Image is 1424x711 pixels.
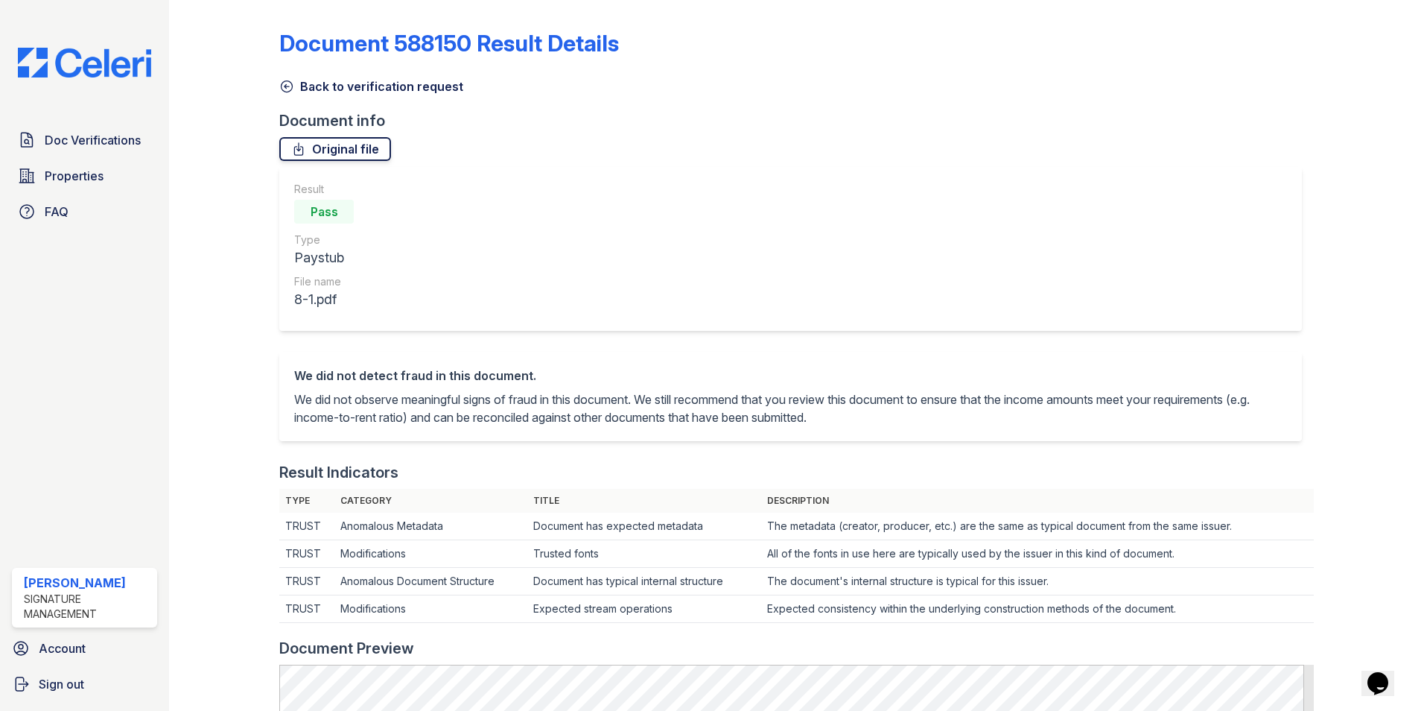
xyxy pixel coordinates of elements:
td: Document has typical internal structure [527,568,761,595]
span: Properties [45,167,104,185]
div: Result [294,182,354,197]
div: Document info [279,110,1314,131]
td: The metadata (creator, producer, etc.) are the same as typical document from the same issuer. [761,513,1314,540]
span: Doc Verifications [45,131,141,149]
div: 8-1.pdf [294,289,354,310]
div: Paystub [294,247,354,268]
a: Sign out [6,669,163,699]
div: Type [294,233,354,247]
div: We did not detect fraud in this document. [294,367,1287,385]
span: FAQ [45,203,69,221]
div: File name [294,274,354,289]
p: We did not observe meaningful signs of fraud in this document. We still recommend that you review... [294,391,1287,426]
a: FAQ [12,197,157,227]
td: Modifications [334,595,527,623]
td: The document's internal structure is typical for this issuer. [761,568,1314,595]
td: Modifications [334,540,527,568]
td: Anomalous Metadata [334,513,527,540]
div: [PERSON_NAME] [24,574,151,592]
td: TRUST [279,595,334,623]
div: Document Preview [279,638,414,659]
iframe: chat widget [1361,651,1409,696]
td: TRUST [279,513,334,540]
a: Properties [12,161,157,191]
th: Category [334,489,527,513]
span: Sign out [39,675,84,693]
span: Account [39,639,86,657]
td: Trusted fonts [527,540,761,568]
a: Back to verification request [279,78,463,95]
td: Document has expected metadata [527,513,761,540]
td: TRUST [279,540,334,568]
a: Account [6,633,163,663]
a: Doc Verifications [12,125,157,155]
th: Title [527,489,761,513]
div: Pass [294,200,354,224]
td: Anomalous Document Structure [334,568,527,595]
div: Result Indicators [279,462,398,483]
td: Expected stream operations [527,595,761,623]
th: Description [761,489,1314,513]
td: TRUST [279,568,334,595]
a: Document 588150 Result Details [279,30,619,57]
a: Original file [279,137,391,161]
div: Signature Management [24,592,151,622]
th: Type [279,489,334,513]
td: Expected consistency within the underlying construction methods of the document. [761,595,1314,623]
td: All of the fonts in use here are typically used by the issuer in this kind of document. [761,540,1314,568]
img: CE_Logo_Blue-a8612792a0a2168367f1c8372b55b34899dd931a85d93a1a3d3e32e68fde9ad4.png [6,48,163,78]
